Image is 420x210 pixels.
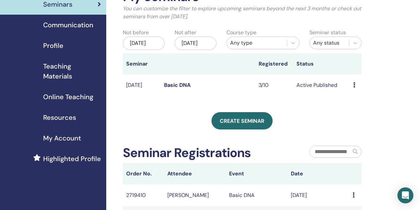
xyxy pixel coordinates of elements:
[397,187,413,203] div: Open Intercom Messenger
[313,39,346,47] div: Any status
[123,145,251,161] h2: Seminar Registrations
[43,112,76,122] span: Resources
[230,39,284,47] div: Any type
[226,29,256,37] label: Course type
[175,37,216,50] div: [DATE]
[226,184,288,206] td: Basic DNA
[288,184,349,206] td: [DATE]
[309,29,346,37] label: Seminar status
[43,133,81,143] span: My Account
[123,163,164,184] th: Order No.
[164,163,226,184] th: Attendee
[211,112,273,129] a: Create seminar
[43,92,93,102] span: Online Teaching
[43,41,63,51] span: Profile
[43,154,101,164] span: Highlighted Profile
[293,53,350,75] th: Status
[123,29,149,37] label: Not before
[255,75,293,96] td: 3/10
[123,5,362,21] p: You can customize the filter to explore upcoming seminars beyond the next 3 months or check out s...
[175,29,196,37] label: Not after
[123,53,161,75] th: Seminar
[123,184,164,206] td: 2719410
[164,184,226,206] td: [PERSON_NAME]
[293,75,350,96] td: Active Published
[164,82,191,89] a: Basic DNA
[43,20,93,30] span: Communication
[43,61,101,81] span: Teaching Materials
[123,75,161,96] td: [DATE]
[226,163,288,184] th: Event
[255,53,293,75] th: Registered
[288,163,349,184] th: Date
[123,37,165,50] div: [DATE]
[220,117,264,124] span: Create seminar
